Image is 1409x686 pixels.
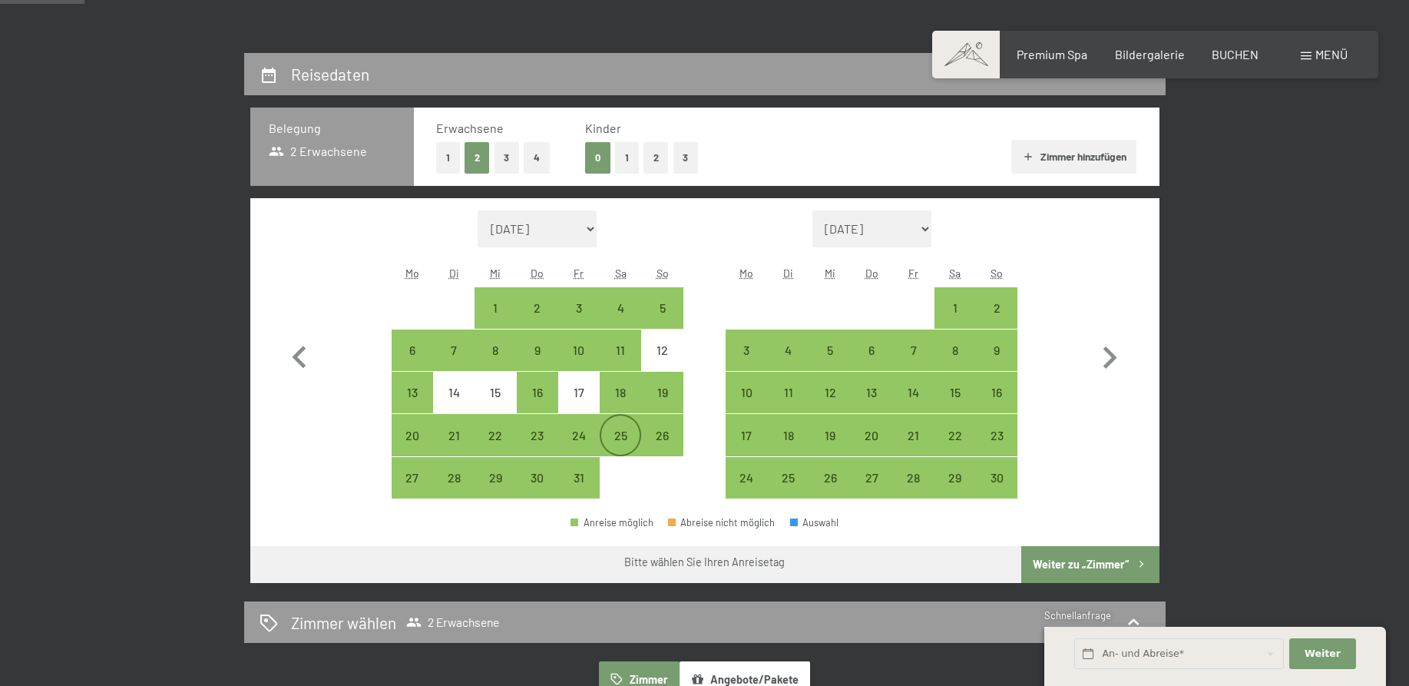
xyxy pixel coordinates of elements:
[476,386,514,425] div: 15
[852,472,891,510] div: 27
[475,330,516,371] div: Anreise möglich
[558,287,600,329] div: Anreise möglich
[574,267,584,280] abbr: Freitag
[405,267,419,280] abbr: Montag
[392,414,433,456] div: Anreise möglich
[809,457,851,499] div: Wed Nov 26 2025
[726,414,767,456] div: Mon Nov 17 2025
[851,457,892,499] div: Anreise möglich
[393,344,432,383] div: 6
[768,457,809,499] div: Anreise möglich
[560,302,598,340] div: 3
[585,121,621,135] span: Kinder
[517,457,558,499] div: Thu Oct 30 2025
[449,267,459,280] abbr: Dienstag
[475,372,516,413] div: Anreise nicht möglich
[585,142,610,174] button: 0
[433,330,475,371] div: Anreise möglich
[908,267,918,280] abbr: Freitag
[475,330,516,371] div: Wed Oct 08 2025
[558,457,600,499] div: Fri Oct 31 2025
[560,472,598,510] div: 31
[811,344,849,383] div: 5
[475,414,516,456] div: Wed Oct 22 2025
[936,344,974,383] div: 8
[726,372,767,413] div: Mon Nov 10 2025
[392,414,433,456] div: Mon Oct 20 2025
[601,344,640,383] div: 11
[643,142,669,174] button: 2
[643,429,681,468] div: 26
[851,330,892,371] div: Thu Nov 06 2025
[600,287,641,329] div: Anreise möglich
[894,472,932,510] div: 28
[811,386,849,425] div: 12
[892,330,934,371] div: Anreise möglich
[726,330,767,371] div: Anreise möglich
[600,287,641,329] div: Sat Oct 04 2025
[727,429,766,468] div: 17
[518,429,557,468] div: 23
[433,457,475,499] div: Tue Oct 28 2025
[976,457,1017,499] div: Anreise möglich
[934,414,976,456] div: Anreise möglich
[851,457,892,499] div: Thu Nov 27 2025
[392,457,433,499] div: Anreise möglich
[476,344,514,383] div: 8
[809,330,851,371] div: Anreise möglich
[494,142,520,174] button: 3
[934,372,976,413] div: Anreise möglich
[558,414,600,456] div: Anreise möglich
[517,330,558,371] div: Anreise möglich
[558,287,600,329] div: Fri Oct 03 2025
[1115,47,1185,61] span: Bildergalerie
[790,518,839,528] div: Auswahl
[1289,638,1355,670] button: Weiter
[433,330,475,371] div: Tue Oct 07 2025
[517,414,558,456] div: Anreise möglich
[1212,47,1259,61] a: BUCHEN
[558,372,600,413] div: Anreise nicht möglich
[768,330,809,371] div: Tue Nov 04 2025
[892,372,934,413] div: Fri Nov 14 2025
[558,414,600,456] div: Fri Oct 24 2025
[809,330,851,371] div: Wed Nov 05 2025
[739,267,753,280] abbr: Montag
[476,302,514,340] div: 1
[435,386,473,425] div: 14
[600,330,641,371] div: Sat Oct 11 2025
[641,330,683,371] div: Sun Oct 12 2025
[851,372,892,413] div: Anreise möglich
[852,344,891,383] div: 6
[727,344,766,383] div: 3
[600,372,641,413] div: Anreise möglich
[976,414,1017,456] div: Sun Nov 23 2025
[600,372,641,413] div: Sat Oct 18 2025
[1087,210,1132,499] button: Nächster Monat
[825,267,835,280] abbr: Mittwoch
[851,372,892,413] div: Thu Nov 13 2025
[976,372,1017,413] div: Anreise möglich
[894,386,932,425] div: 14
[977,344,1016,383] div: 9
[433,372,475,413] div: Tue Oct 14 2025
[726,414,767,456] div: Anreise möglich
[892,457,934,499] div: Fri Nov 28 2025
[433,457,475,499] div: Anreise möglich
[894,344,932,383] div: 7
[892,372,934,413] div: Anreise möglich
[892,414,934,456] div: Anreise möglich
[643,386,681,425] div: 19
[624,555,785,570] div: Bitte wählen Sie Ihren Anreisetag
[768,372,809,413] div: Tue Nov 11 2025
[769,429,808,468] div: 18
[601,429,640,468] div: 25
[726,372,767,413] div: Anreise möglich
[976,330,1017,371] div: Anreise möglich
[641,372,683,413] div: Sun Oct 19 2025
[726,457,767,499] div: Mon Nov 24 2025
[936,302,974,340] div: 1
[524,142,550,174] button: 4
[809,457,851,499] div: Anreise möglich
[977,302,1016,340] div: 2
